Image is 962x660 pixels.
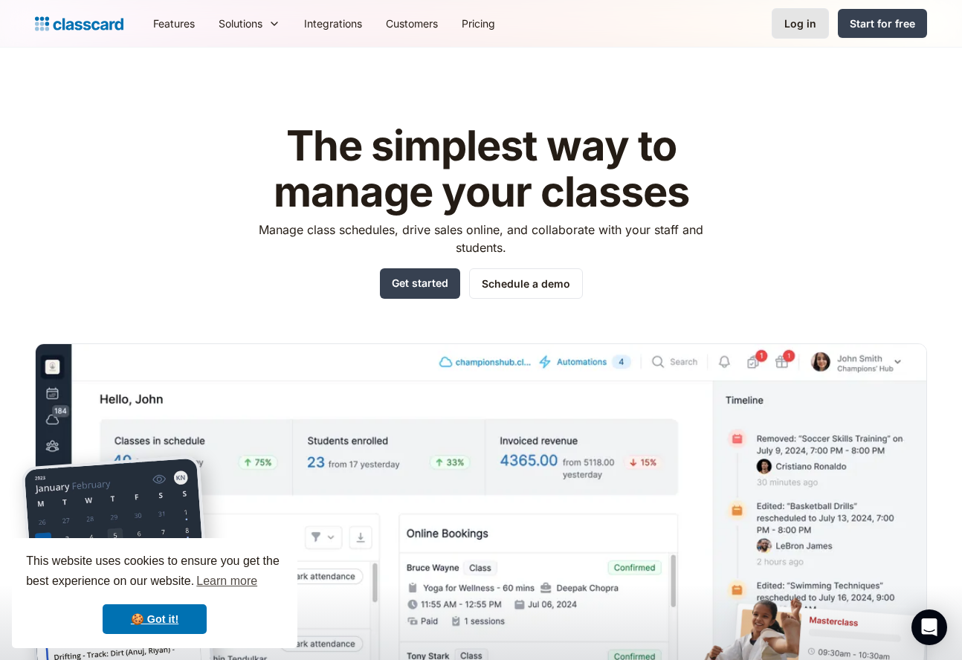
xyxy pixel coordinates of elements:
[35,13,123,34] a: home
[219,16,262,31] div: Solutions
[911,609,947,645] div: Open Intercom Messenger
[450,7,507,40] a: Pricing
[207,7,292,40] div: Solutions
[772,8,829,39] a: Log in
[103,604,207,634] a: dismiss cookie message
[380,268,460,299] a: Get started
[26,552,283,592] span: This website uses cookies to ensure you get the best experience on our website.
[784,16,816,31] div: Log in
[12,538,297,648] div: cookieconsent
[850,16,915,31] div: Start for free
[292,7,374,40] a: Integrations
[245,221,717,256] p: Manage class schedules, drive sales online, and collaborate with your staff and students.
[374,7,450,40] a: Customers
[469,268,583,299] a: Schedule a demo
[141,7,207,40] a: Features
[245,123,717,215] h1: The simplest way to manage your classes
[838,9,927,38] a: Start for free
[194,570,259,592] a: learn more about cookies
